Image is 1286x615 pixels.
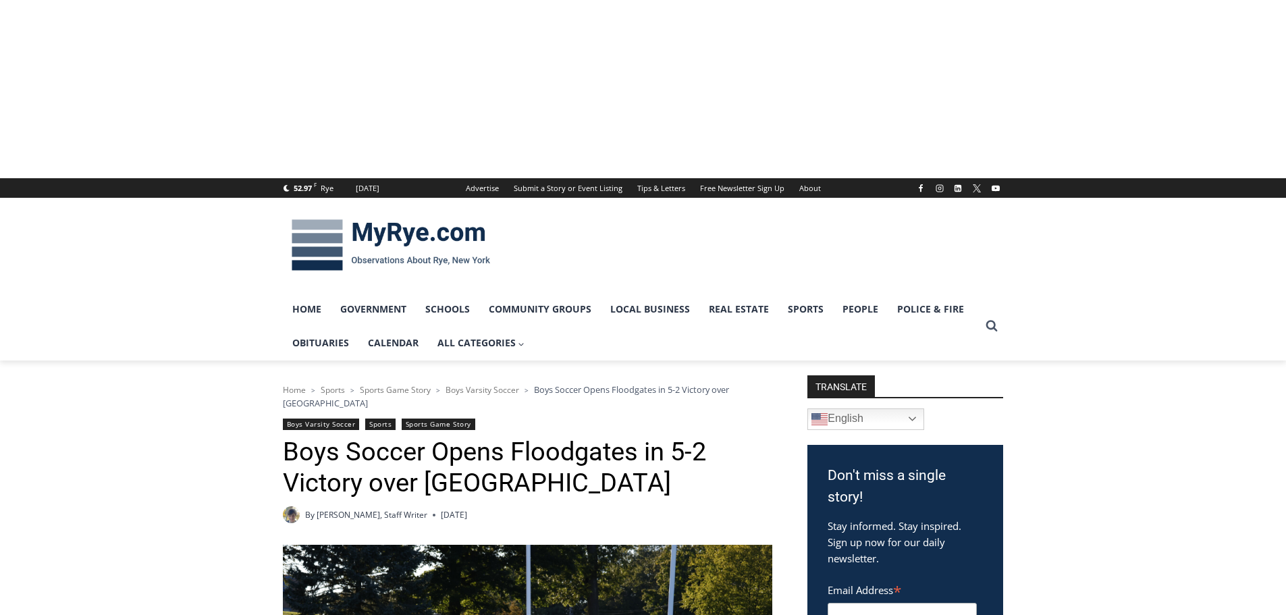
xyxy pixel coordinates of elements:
[699,292,778,326] a: Real Estate
[441,508,467,521] time: [DATE]
[283,506,300,523] img: (PHOTO: MyRye.com 2024 Head Intern, Editor and now Staff Writer Charlie Morris. Contributed.)Char...
[969,180,985,196] a: X
[305,508,315,521] span: By
[630,178,693,198] a: Tips & Letters
[283,210,499,280] img: MyRye.com
[778,292,833,326] a: Sports
[311,385,315,395] span: >
[828,577,977,601] label: Email Address
[283,292,980,360] nav: Primary Navigation
[283,383,772,410] nav: Breadcrumbs
[479,292,601,326] a: Community Groups
[437,336,525,350] span: All Categories
[525,385,529,395] span: >
[321,384,345,396] a: Sports
[314,181,317,188] span: F
[283,292,331,326] a: Home
[360,384,431,396] a: Sports Game Story
[294,183,312,193] span: 52.97
[506,178,630,198] a: Submit a Story or Event Listing
[416,292,479,326] a: Schools
[331,292,416,326] a: Government
[283,326,358,360] a: Obituaries
[807,375,875,397] strong: TRANSLATE
[358,326,428,360] a: Calendar
[458,178,828,198] nav: Secondary Navigation
[436,385,440,395] span: >
[807,408,924,430] a: English
[693,178,792,198] a: Free Newsletter Sign Up
[888,292,973,326] a: Police & Fire
[428,326,535,360] a: All Categories
[283,506,300,523] a: Author image
[811,411,828,427] img: en
[283,384,306,396] a: Home
[980,314,1004,338] button: View Search Form
[932,180,948,196] a: Instagram
[317,509,427,520] a: [PERSON_NAME], Staff Writer
[356,182,379,194] div: [DATE]
[350,385,354,395] span: >
[446,384,519,396] a: Boys Varsity Soccer
[833,292,888,326] a: People
[283,437,772,498] h1: Boys Soccer Opens Floodgates in 5-2 Victory over [GEOGRAPHIC_DATA]
[913,180,929,196] a: Facebook
[950,180,966,196] a: Linkedin
[283,419,360,430] a: Boys Varsity Soccer
[601,292,699,326] a: Local Business
[988,180,1004,196] a: YouTube
[321,182,333,194] div: Rye
[458,178,506,198] a: Advertise
[402,419,475,430] a: Sports Game Story
[365,419,396,430] a: Sports
[828,465,983,508] h3: Don't miss a single story!
[792,178,828,198] a: About
[828,518,983,566] p: Stay informed. Stay inspired. Sign up now for our daily newsletter.
[283,383,729,409] span: Boys Soccer Opens Floodgates in 5-2 Victory over [GEOGRAPHIC_DATA]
